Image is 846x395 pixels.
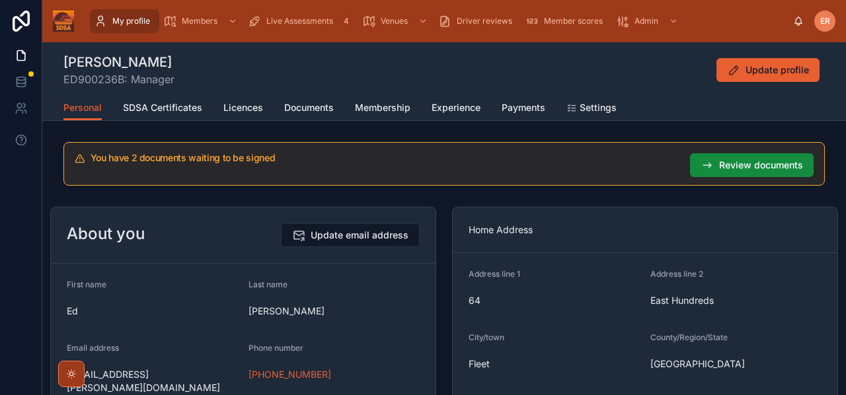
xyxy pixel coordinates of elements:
[521,9,612,33] a: Member scores
[746,63,809,77] span: Update profile
[91,153,679,162] h5: You have 2 documents waiting to be signed
[457,16,512,26] span: Driver reviews
[469,224,533,235] span: Home Address
[469,332,504,342] span: City/town
[381,16,408,26] span: Venues
[469,269,520,279] span: Address line 1
[249,305,420,318] span: [PERSON_NAME]
[67,305,238,318] span: Ed
[67,368,238,394] span: [EMAIL_ADDRESS][PERSON_NAME][DOMAIN_NAME]
[123,101,202,114] span: SDSA Certificates
[266,16,333,26] span: Live Assessments
[63,71,174,87] span: ED900236B: Manager
[249,343,303,353] span: Phone number
[159,9,244,33] a: Members
[63,101,102,114] span: Personal
[358,9,434,33] a: Venues
[432,101,481,114] span: Experience
[544,16,603,26] span: Member scores
[123,96,202,122] a: SDSA Certificates
[650,269,703,279] span: Address line 2
[67,223,145,244] h2: About you
[63,96,102,121] a: Personal
[112,16,150,26] span: My profile
[716,58,820,82] button: Update profile
[432,96,481,122] a: Experience
[820,16,830,26] span: ER
[650,332,728,342] span: County/Region/State
[223,101,263,114] span: Licences
[650,357,822,371] span: [GEOGRAPHIC_DATA]
[53,11,74,32] img: App logo
[281,223,420,247] button: Update email address
[580,101,617,114] span: Settings
[502,101,545,114] span: Payments
[67,279,106,289] span: First name
[355,96,410,122] a: Membership
[634,16,658,26] span: Admin
[612,9,685,33] a: Admin
[284,96,334,122] a: Documents
[469,357,640,371] span: Fleet
[223,96,263,122] a: Licences
[469,294,640,307] span: 64
[502,96,545,122] a: Payments
[719,159,803,172] span: Review documents
[650,294,822,307] span: East Hundreds
[338,13,354,29] div: 4
[284,101,334,114] span: Documents
[566,96,617,122] a: Settings
[249,279,288,289] span: Last name
[182,16,217,26] span: Members
[311,229,408,242] span: Update email address
[690,153,814,177] button: Review documents
[249,368,331,381] a: [PHONE_NUMBER]
[90,9,159,33] a: My profile
[67,343,119,353] span: Email address
[244,9,358,33] a: Live Assessments4
[85,7,793,36] div: scrollable content
[434,9,521,33] a: Driver reviews
[355,101,410,114] span: Membership
[63,53,174,71] h1: [PERSON_NAME]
